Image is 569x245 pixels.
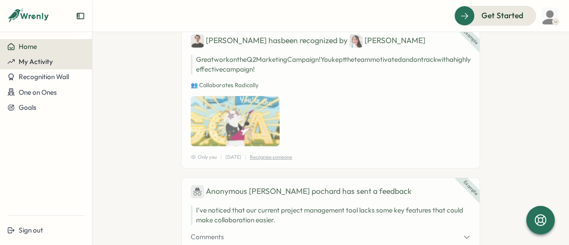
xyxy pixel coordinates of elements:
div: has sent a feedback [191,185,471,198]
div: [PERSON_NAME] [349,34,425,48]
p: [DATE] [225,153,241,161]
p: Great work on the Q2 Marketing Campaign! You kept the team motivated and on track with a highly e... [191,55,471,74]
button: Get Started [454,6,536,25]
button: Expand sidebar [76,12,85,20]
p: I've noticed that our current project management tool lacks some key features that could make col... [196,205,471,225]
div: Anonymous [PERSON_NAME] pochard [191,185,341,198]
p: | [220,153,222,161]
p: | [245,153,246,161]
img: Şevval Murat [541,8,558,24]
span: Goals [19,103,36,112]
span: Recognition Wall [19,72,69,81]
span: Get Started [481,10,523,21]
img: Jane [349,34,363,48]
p: Recognize someone [250,153,292,161]
span: Comments [191,232,224,242]
button: Comments [191,232,471,242]
img: Recognition Image [191,96,280,146]
span: Only you [191,153,217,161]
span: My Activity [19,57,53,66]
span: Home [19,42,37,51]
p: 👥 Collaborates Radically [191,81,471,89]
div: [PERSON_NAME] has been recognized by [191,34,471,48]
span: One on Ones [19,88,57,96]
img: Ben [191,34,204,48]
span: Sign out [19,226,43,234]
